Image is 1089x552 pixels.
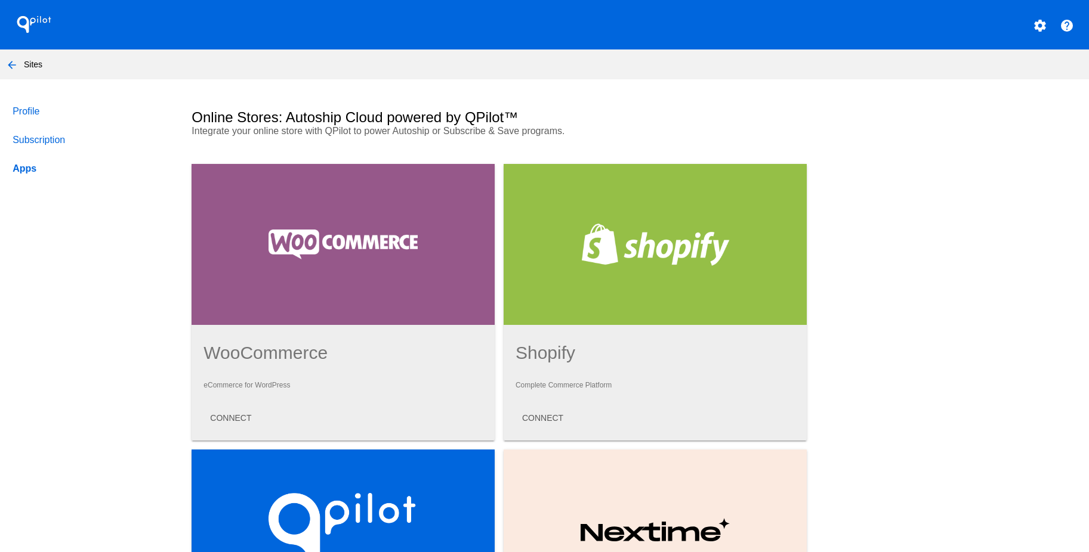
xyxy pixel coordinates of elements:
[522,413,563,423] span: CONNECT
[210,413,251,423] span: CONNECT
[203,381,483,389] p: eCommerce for WordPress
[10,13,58,36] h1: QPilot
[1060,18,1074,33] mat-icon: help
[192,109,518,126] h2: Online Stores: Autoship Cloud powered by QPilot™
[1033,18,1047,33] mat-icon: settings
[10,97,171,126] a: Profile
[10,126,171,154] a: Subscription
[203,343,483,363] h1: WooCommerce
[513,407,573,429] button: CONNECT
[516,381,795,389] p: Complete Commerce Platform
[516,343,795,363] h1: Shopify
[200,407,261,429] button: CONNECT
[192,126,643,137] p: Integrate your online store with QPilot to power Autoship or Subscribe & Save programs.
[10,154,171,183] a: Apps
[5,58,19,72] mat-icon: arrow_back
